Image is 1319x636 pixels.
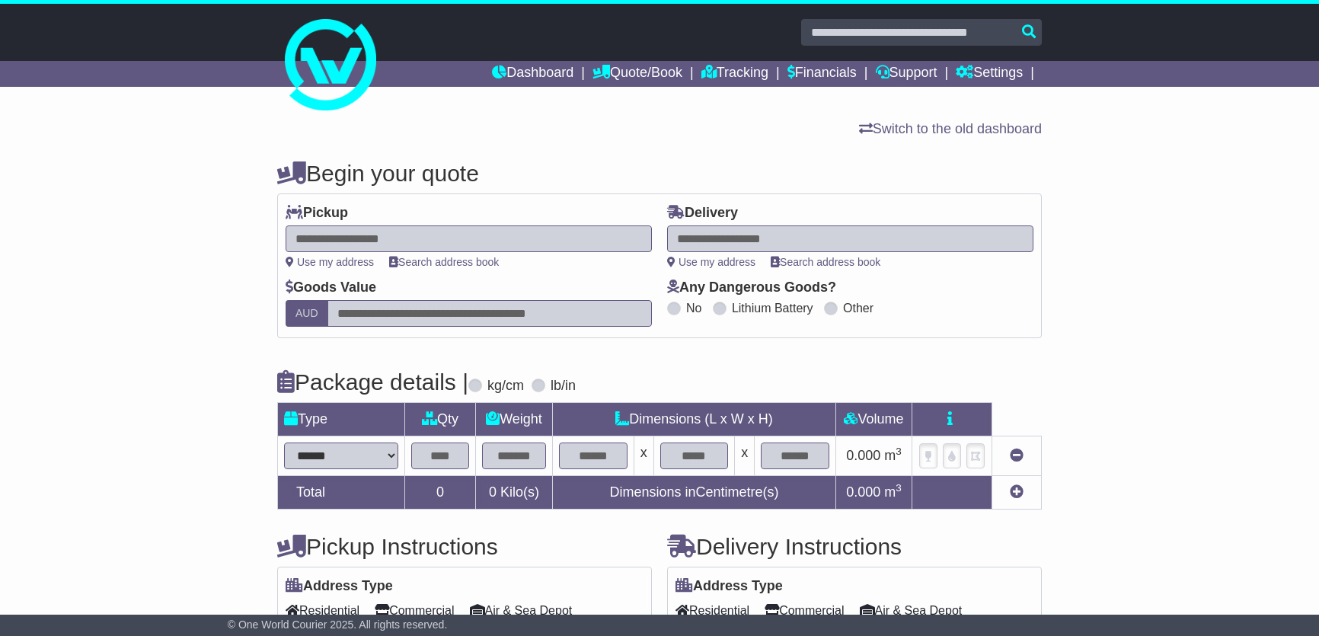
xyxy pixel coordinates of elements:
[286,280,376,296] label: Goods Value
[286,578,393,595] label: Address Type
[675,578,783,595] label: Address Type
[489,484,497,500] span: 0
[667,205,738,222] label: Delivery
[228,618,448,631] span: © One World Courier 2025. All rights reserved.
[787,61,857,87] a: Financials
[278,403,405,436] td: Type
[765,599,844,622] span: Commercial
[551,378,576,395] label: lb/in
[405,403,476,436] td: Qty
[592,61,682,87] a: Quote/Book
[277,161,1042,186] h4: Begin your quote
[1010,484,1024,500] a: Add new item
[470,599,573,622] span: Air & Sea Depot
[667,280,836,296] label: Any Dangerous Goods?
[860,599,963,622] span: Air & Sea Depot
[552,476,835,510] td: Dimensions in Centimetre(s)
[389,256,499,268] a: Search address book
[686,301,701,315] label: No
[634,436,653,476] td: x
[732,301,813,315] label: Lithium Battery
[846,448,880,463] span: 0.000
[956,61,1023,87] a: Settings
[896,446,902,457] sup: 3
[286,256,374,268] a: Use my address
[286,300,328,327] label: AUD
[552,403,835,436] td: Dimensions (L x W x H)
[896,482,902,494] sup: 3
[286,205,348,222] label: Pickup
[846,484,880,500] span: 0.000
[859,121,1042,136] a: Switch to the old dashboard
[492,61,573,87] a: Dashboard
[1010,448,1024,463] a: Remove this item
[675,599,749,622] span: Residential
[884,484,902,500] span: m
[667,256,755,268] a: Use my address
[701,61,768,87] a: Tracking
[405,476,476,510] td: 0
[884,448,902,463] span: m
[487,378,524,395] label: kg/cm
[876,61,937,87] a: Support
[667,534,1042,559] h4: Delivery Instructions
[771,256,880,268] a: Search address book
[835,403,912,436] td: Volume
[277,369,468,395] h4: Package details |
[277,534,652,559] h4: Pickup Instructions
[843,301,873,315] label: Other
[375,599,454,622] span: Commercial
[476,476,553,510] td: Kilo(s)
[476,403,553,436] td: Weight
[286,599,359,622] span: Residential
[278,476,405,510] td: Total
[735,436,755,476] td: x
